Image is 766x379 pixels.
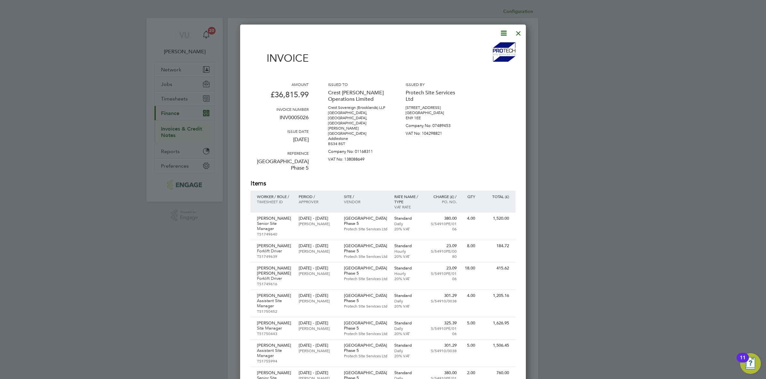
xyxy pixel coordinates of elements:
p: 380.00 [429,216,457,221]
p: Standard [394,321,422,326]
p: TS1750443 [257,331,292,336]
p: 20% VAT [394,276,422,281]
h3: Invoice number [250,107,309,112]
p: TS1755994 [257,358,292,363]
p: VAT No: 138088649 [328,154,386,162]
p: TS1749639 [257,254,292,259]
p: 20% VAT [394,254,422,259]
p: 20% VAT [394,226,422,231]
p: [GEOGRAPHIC_DATA] [406,110,464,115]
p: [GEOGRAPHIC_DATA] Phase 5 [344,266,388,276]
p: Daily [394,326,422,331]
p: Protech Site Services Ltd [344,254,388,259]
p: 325.39 [429,321,457,326]
p: Charge (£) / [429,194,457,199]
p: Protech Site Services Ltd [344,303,388,309]
p: [DATE] - [DATE] [299,343,337,348]
p: Daily [394,348,422,353]
p: [DATE] - [DATE] [299,243,337,248]
p: Site Manager [257,326,292,331]
h3: Issued by [406,82,464,87]
p: [DATE] - [DATE] [299,266,337,271]
p: [DATE] [250,134,309,151]
p: Period / [299,194,337,199]
p: [PERSON_NAME] [257,370,292,375]
p: QTY [463,194,475,199]
div: 11 [740,358,746,366]
p: Protech Site Services Ltd [344,331,388,336]
p: Daily [394,298,422,303]
p: S/54910/0038 [429,298,457,303]
p: Crest [PERSON_NAME] Operations Limited [328,87,386,105]
h3: Issued to [328,82,386,87]
p: 301.29 [429,343,457,348]
p: £36,815.99 [250,87,309,107]
p: 5.00 [463,321,475,326]
p: Vendor [344,199,388,204]
img: protechltd-logo-remittance.png [493,42,516,62]
p: [DATE] - [DATE] [299,293,337,298]
p: [GEOGRAPHIC_DATA] Phase 5 [344,216,388,226]
p: 5.00 [463,343,475,348]
p: Worker / Role / [257,194,292,199]
p: 8.00 [463,243,475,248]
p: [PERSON_NAME] [257,321,292,326]
p: Forklift Driver [257,276,292,281]
p: 1,205.16 [482,293,509,298]
p: Company No: 07489453 [406,121,464,128]
h1: Invoice [250,52,309,64]
p: VAT rate [394,204,422,209]
p: Total (£) [482,194,509,199]
p: 760.00 [482,370,509,375]
p: 23.09 [429,266,457,271]
button: Open Resource Center, 11 new notifications [740,353,761,374]
p: Protech Site Services Ltd [344,226,388,231]
p: Site / [344,194,388,199]
p: [PERSON_NAME] [257,216,292,221]
p: S/54910PE/0106 [429,271,457,281]
p: [GEOGRAPHIC_DATA] Phase 5 [344,321,388,331]
p: S/54910/0038 [429,348,457,353]
h3: Reference [250,151,309,156]
p: TS1749616 [257,281,292,286]
p: 1,520.00 [482,216,509,221]
p: 184.72 [482,243,509,248]
p: TS1749640 [257,231,292,237]
p: [PERSON_NAME] [299,298,337,303]
p: Rate name / type [394,194,422,204]
p: Standard [394,370,422,375]
p: [PERSON_NAME] [257,293,292,298]
p: 20% VAT [394,353,422,358]
p: 20% VAT [394,303,422,309]
p: Crest Sovereign (Brooklands) LLP [328,105,386,110]
p: INV0005026 [250,112,309,129]
p: Protech Site Services Ltd [344,353,388,358]
p: Timesheet ID [257,199,292,204]
p: [DATE] - [DATE] [299,370,337,375]
p: [GEOGRAPHIC_DATA] [328,131,386,136]
p: 301.29 [429,293,457,298]
p: Hourly [394,271,422,276]
p: TS1750452 [257,309,292,314]
p: 4.00 [463,216,475,221]
p: Standard [394,243,422,248]
p: Protech Site Services Ltd [344,276,388,281]
p: Forklift Driver [257,248,292,254]
p: 415.62 [482,266,509,271]
p: [PERSON_NAME] [PERSON_NAME] [257,266,292,276]
p: [STREET_ADDRESS] [406,105,464,110]
p: Addlestone [328,136,386,141]
p: Standard [394,343,422,348]
h2: Items [250,179,516,188]
p: Protech Site Services Ltd [406,87,464,105]
p: [PERSON_NAME] [257,243,292,248]
p: 4.00 [463,293,475,298]
p: [PERSON_NAME] [299,248,337,254]
p: [GEOGRAPHIC_DATA] Phase 5 [344,293,388,303]
p: Company No: 01168311 [328,146,386,154]
p: [PERSON_NAME] [299,271,337,276]
p: Standard [394,293,422,298]
p: [GEOGRAPHIC_DATA] Phase 5 [250,156,309,179]
p: [PERSON_NAME] [257,343,292,348]
p: S/54910PE/0106 [429,221,457,231]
